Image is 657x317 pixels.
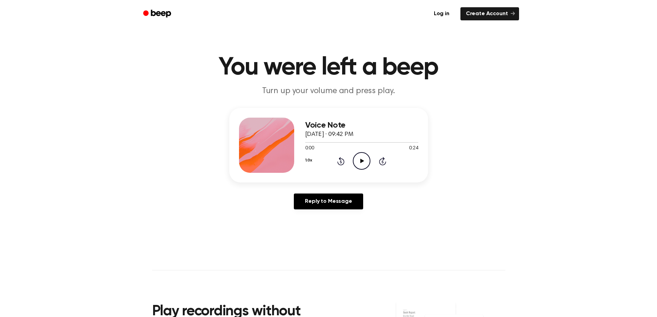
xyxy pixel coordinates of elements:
[305,145,314,152] span: 0:00
[427,6,456,22] a: Log in
[305,121,418,130] h3: Voice Note
[409,145,418,152] span: 0:24
[294,194,363,209] a: Reply to Message
[305,155,312,166] button: 1.0x
[152,55,505,80] h1: You were left a beep
[460,7,519,20] a: Create Account
[196,86,461,97] p: Turn up your volume and press play.
[138,7,177,21] a: Beep
[305,131,354,138] span: [DATE] · 09:42 PM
